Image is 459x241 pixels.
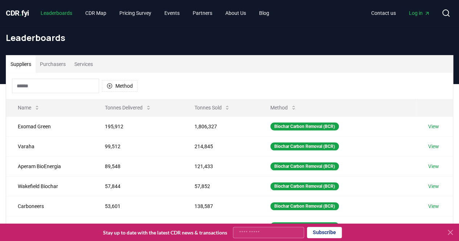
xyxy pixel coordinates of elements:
[403,7,436,20] a: Log in
[253,7,275,20] a: Blog
[6,136,93,156] td: Varaha
[183,176,258,196] td: 57,852
[183,136,258,156] td: 214,845
[270,122,339,130] div: Biochar Carbon Removal (BCR)
[36,55,70,73] button: Purchasers
[6,8,29,18] a: CDR.fyi
[428,163,439,170] a: View
[220,7,252,20] a: About Us
[428,143,439,150] a: View
[70,55,97,73] button: Services
[183,216,258,236] td: 52,625
[114,7,157,20] a: Pricing Survey
[183,196,258,216] td: 138,587
[93,216,183,236] td: 49,125
[20,9,22,17] span: .
[270,162,339,170] div: Biochar Carbon Removal (BCR)
[93,156,183,176] td: 89,548
[12,100,46,115] button: Name
[159,7,185,20] a: Events
[428,183,439,190] a: View
[6,196,93,216] td: Carboneers
[79,7,112,20] a: CDR Map
[365,7,436,20] nav: Main
[6,32,453,43] h1: Leaderboards
[183,116,258,136] td: 1,806,327
[6,9,29,17] span: CDR fyi
[6,176,93,196] td: Wakefield Biochar
[93,176,183,196] td: 57,844
[93,136,183,156] td: 99,512
[270,142,339,150] div: Biochar Carbon Removal (BCR)
[6,156,93,176] td: Aperam BioEnergia
[6,55,36,73] button: Suppliers
[409,9,430,17] span: Log in
[6,216,93,236] td: Pacific Biochar
[102,80,138,92] button: Method
[93,196,183,216] td: 53,601
[428,203,439,210] a: View
[270,222,339,230] div: Biochar Carbon Removal (BCR)
[99,100,157,115] button: Tonnes Delivered
[428,223,439,230] a: View
[270,182,339,190] div: Biochar Carbon Removal (BCR)
[35,7,78,20] a: Leaderboards
[428,123,439,130] a: View
[187,7,218,20] a: Partners
[93,116,183,136] td: 195,912
[270,202,339,210] div: Biochar Carbon Removal (BCR)
[188,100,236,115] button: Tonnes Sold
[365,7,402,20] a: Contact us
[35,7,275,20] nav: Main
[265,100,302,115] button: Method
[6,116,93,136] td: Exomad Green
[183,156,258,176] td: 121,433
